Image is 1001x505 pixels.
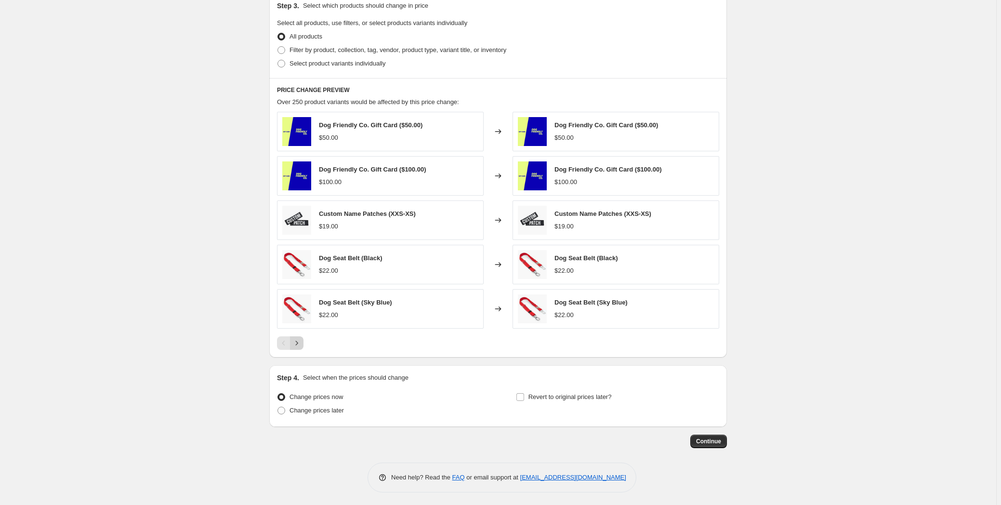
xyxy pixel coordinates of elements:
img: gift-card-thumbnail_80x.png [518,161,547,190]
span: Continue [696,438,721,445]
h2: Step 3. [277,1,299,11]
img: gift-card-thumbnail_80x.png [518,117,547,146]
img: 11_1_80x.jpg [518,294,547,323]
a: FAQ [452,474,465,481]
a: [EMAIL_ADDRESS][DOMAIN_NAME] [520,474,626,481]
div: $100.00 [554,177,577,187]
span: Custom Name Patches (XXS-XS) [319,210,416,217]
div: $100.00 [319,177,342,187]
button: Continue [690,435,727,448]
img: 11_1_80x.jpg [518,250,547,279]
span: Over 250 product variants would be affected by this price change: [277,98,459,106]
div: $19.00 [554,222,574,231]
span: Select all products, use filters, or select products variants individually [277,19,467,27]
h2: Step 4. [277,373,299,383]
img: 11_1_80x.jpg [282,294,311,323]
span: Dog Friendly Co. Gift Card ($100.00) [554,166,662,173]
span: Dog Seat Belt (Black) [554,254,618,262]
div: $22.00 [554,266,574,276]
div: $22.00 [319,266,338,276]
div: $22.00 [554,310,574,320]
span: Dog Seat Belt (Sky Blue) [554,299,628,306]
span: Need help? Read the [391,474,452,481]
div: $50.00 [554,133,574,143]
img: 11_1_80x.jpg [282,250,311,279]
span: or email support at [465,474,520,481]
div: $19.00 [319,222,338,231]
img: 2022-02-22-DFC-S23-01_f4c45b24-18e2-44ee-8d72-19d776f251a3_80x.jpg [282,206,311,235]
nav: Pagination [277,336,303,350]
p: Select when the prices should change [303,373,408,383]
p: Select which products should change in price [303,1,428,11]
span: Dog Seat Belt (Sky Blue) [319,299,392,306]
div: $22.00 [319,310,338,320]
span: Dog Friendly Co. Gift Card ($50.00) [554,121,658,129]
span: Change prices now [290,393,343,400]
span: Select product variants individually [290,60,385,67]
img: gift-card-thumbnail_80x.png [282,117,311,146]
span: Change prices later [290,407,344,414]
div: $50.00 [319,133,338,143]
span: Revert to original prices later? [528,393,612,400]
span: Dog Seat Belt (Black) [319,254,382,262]
img: 2022-02-22-DFC-S23-01_f4c45b24-18e2-44ee-8d72-19d776f251a3_80x.jpg [518,206,547,235]
button: Next [290,336,303,350]
span: Dog Friendly Co. Gift Card ($100.00) [319,166,426,173]
img: gift-card-thumbnail_80x.png [282,161,311,190]
span: Custom Name Patches (XXS-XS) [554,210,651,217]
span: Dog Friendly Co. Gift Card ($50.00) [319,121,422,129]
span: All products [290,33,322,40]
span: Filter by product, collection, tag, vendor, product type, variant title, or inventory [290,46,506,53]
h6: PRICE CHANGE PREVIEW [277,86,719,94]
